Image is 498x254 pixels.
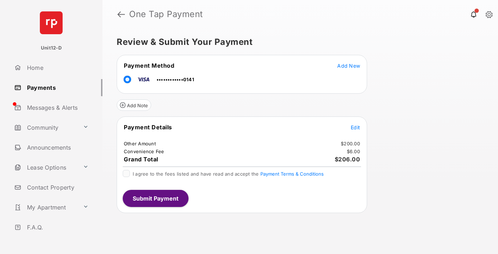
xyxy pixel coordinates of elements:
a: Announcements [11,139,102,156]
td: $6.00 [346,148,360,155]
a: Messages & Alerts [11,99,102,116]
a: Home [11,59,102,76]
strong: One Tap Payment [129,10,203,19]
span: Grand Total [124,156,158,163]
a: Community [11,119,80,136]
span: $206.00 [335,156,360,163]
p: Unit12-D [41,45,62,52]
a: My Apartment [11,199,80,216]
a: F.A.Q. [11,219,102,236]
a: Contact Property [11,179,102,196]
span: Payment Method [124,62,174,69]
td: $200.00 [340,140,360,147]
a: Lease Options [11,159,80,176]
span: Add New [337,63,360,69]
button: Submit Payment [123,190,189,207]
span: Edit [351,124,360,130]
button: Edit [351,124,360,131]
td: Other Amount [123,140,156,147]
button: Add New [337,62,360,69]
button: I agree to the fees listed and have read and accept the [260,171,324,177]
span: Payment Details [124,124,172,131]
img: svg+xml;base64,PHN2ZyB4bWxucz0iaHR0cDovL3d3dy53My5vcmcvMjAwMC9zdmciIHdpZHRoPSI2NCIgaGVpZ2h0PSI2NC... [40,11,63,34]
td: Convenience Fee [123,148,165,155]
h5: Review & Submit Your Payment [117,38,478,46]
a: Payments [11,79,102,96]
span: I agree to the fees listed and have read and accept the [133,171,324,177]
span: ••••••••••••0141 [157,77,194,82]
button: Add Note [117,99,151,111]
